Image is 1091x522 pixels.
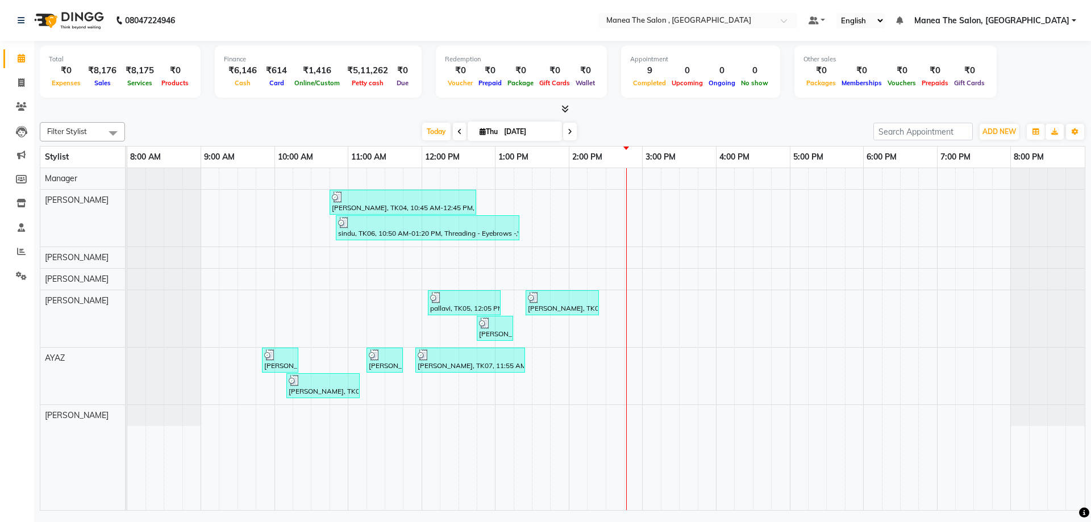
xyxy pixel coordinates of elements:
[630,79,669,87] span: Completed
[331,191,475,213] div: [PERSON_NAME], TK04, 10:45 AM-12:45 PM, Threading - Upper Lip -,Threading - Forehead -,Threading ...
[495,149,531,165] a: 1:00 PM
[45,152,69,162] span: Stylist
[919,64,951,77] div: ₹0
[422,123,451,140] span: Today
[275,149,316,165] a: 10:00 AM
[292,64,343,77] div: ₹1,416
[394,79,411,87] span: Due
[630,64,669,77] div: 9
[159,64,191,77] div: ₹0
[45,295,109,306] span: [PERSON_NAME]
[706,79,738,87] span: Ongoing
[45,410,109,420] span: [PERSON_NAME]
[803,79,839,87] span: Packages
[417,349,524,371] div: [PERSON_NAME], TK07, 11:55 AM-01:25 PM, Haircut - Men - [PERSON_NAME] Trim / Shave,Detan - Face &...
[47,127,87,136] span: Filter Stylist
[790,149,826,165] a: 5:00 PM
[125,5,175,36] b: 08047224946
[982,127,1016,136] span: ADD NEW
[266,79,287,87] span: Card
[938,149,973,165] a: 7:00 PM
[738,64,771,77] div: 0
[717,149,752,165] a: 4:00 PM
[263,349,297,371] div: [PERSON_NAME], TK01, 09:50 AM-10:20 AM, Haircut - Men - Creative Haircut
[429,292,499,314] div: pallavi, TK05, 12:05 PM-01:05 PM, Colors - Women - Root Touch-Up,Haircut - Women - Wash, Conditio...
[477,127,501,136] span: Thu
[349,79,386,87] span: Petty cash
[45,173,77,183] span: Manager
[124,79,155,87] span: Services
[505,64,536,77] div: ₹0
[127,149,164,165] a: 8:00 AM
[839,64,885,77] div: ₹0
[84,64,121,77] div: ₹8,176
[527,292,598,314] div: [PERSON_NAME], TK08, 01:25 PM-02:25 PM, Haircut - Men - Creative Haircut,Haircut - Men - Bread De...
[914,15,1069,27] span: Manea The Salon, [GEOGRAPHIC_DATA]
[445,79,476,87] span: Voucher
[803,64,839,77] div: ₹0
[573,79,598,87] span: Wallet
[445,55,598,64] div: Redemption
[261,64,292,77] div: ₹614
[29,5,107,36] img: logo
[505,79,536,87] span: Package
[45,353,65,363] span: AYAZ
[201,149,238,165] a: 9:00 AM
[951,79,988,87] span: Gift Cards
[224,64,261,77] div: ₹6,146
[630,55,771,64] div: Appointment
[669,79,706,87] span: Upcoming
[864,149,900,165] a: 6:00 PM
[573,64,598,77] div: ₹0
[224,55,413,64] div: Finance
[738,79,771,87] span: No show
[476,79,505,87] span: Prepaid
[393,64,413,77] div: ₹0
[45,195,109,205] span: [PERSON_NAME]
[288,375,359,396] div: [PERSON_NAME], TK02, 10:10 AM-11:10 AM, Haircut - Men - Creative Haircut,Haircut - Men - [PERSON_...
[1011,149,1047,165] a: 8:00 PM
[839,79,885,87] span: Memberships
[643,149,678,165] a: 3:00 PM
[803,55,988,64] div: Other sales
[669,64,706,77] div: 0
[536,79,573,87] span: Gift Cards
[478,318,512,339] div: [PERSON_NAME], TK04, 12:45 PM-01:15 PM, Haircut - Women - Advance Cut
[951,64,988,77] div: ₹0
[706,64,738,77] div: 0
[49,55,191,64] div: Total
[49,79,84,87] span: Expenses
[501,123,557,140] input: 2025-09-04
[919,79,951,87] span: Prepaids
[885,79,919,87] span: Vouchers
[45,274,109,284] span: [PERSON_NAME]
[885,64,919,77] div: ₹0
[348,149,389,165] a: 11:00 AM
[45,252,109,262] span: [PERSON_NAME]
[476,64,505,77] div: ₹0
[232,79,253,87] span: Cash
[569,149,605,165] a: 2:00 PM
[445,64,476,77] div: ₹0
[343,64,393,77] div: ₹5,11,262
[368,349,402,371] div: [PERSON_NAME], TK03, 11:15 AM-11:45 AM, Haircut - Men - Creative Haircut
[873,123,973,140] input: Search Appointment
[337,217,518,239] div: sindu, TK06, 10:50 AM-01:20 PM, Threading - Eyebrows -,Waxing - Face - Upper Lip -,Waxing - Face ...
[292,79,343,87] span: Online/Custom
[422,149,463,165] a: 12:00 PM
[159,79,191,87] span: Products
[121,64,159,77] div: ₹8,175
[536,64,573,77] div: ₹0
[49,64,84,77] div: ₹0
[980,124,1019,140] button: ADD NEW
[91,79,114,87] span: Sales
